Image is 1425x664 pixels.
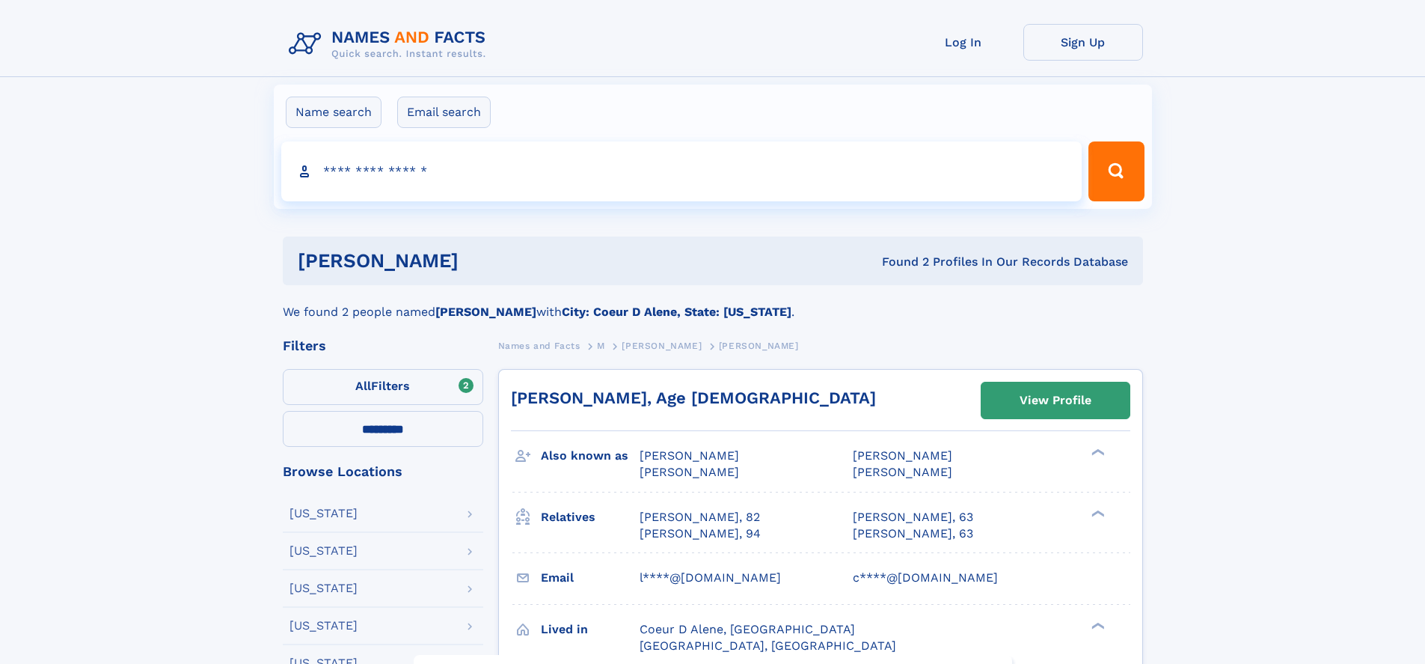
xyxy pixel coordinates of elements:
[640,509,760,526] a: [PERSON_NAME], 82
[541,565,640,591] h3: Email
[541,443,640,469] h3: Also known as
[286,97,381,128] label: Name search
[1020,383,1091,418] div: View Profile
[289,545,358,557] div: [US_STATE]
[640,465,739,479] span: [PERSON_NAME]
[562,305,791,319] b: City: Coeur D Alene, State: [US_STATE]
[498,336,580,355] a: Names and Facts
[640,622,855,636] span: Coeur D Alene, [GEOGRAPHIC_DATA]
[597,336,605,355] a: M
[853,526,973,542] a: [PERSON_NAME], 63
[283,24,498,64] img: Logo Names and Facts
[1088,621,1106,630] div: ❯
[1088,508,1106,518] div: ❯
[298,252,670,270] h1: [PERSON_NAME]
[541,617,640,642] h3: Lived in
[1088,448,1106,457] div: ❯
[904,24,1023,61] a: Log In
[281,141,1082,201] input: search input
[283,465,483,478] div: Browse Locations
[397,97,491,128] label: Email search
[640,448,739,463] span: [PERSON_NAME]
[640,639,896,653] span: [GEOGRAPHIC_DATA], [GEOGRAPHIC_DATA]
[511,389,876,407] a: [PERSON_NAME], Age [DEMOGRAPHIC_DATA]
[289,582,358,594] div: [US_STATE]
[1023,24,1143,61] a: Sign Up
[719,341,799,351] span: [PERSON_NAME]
[853,465,952,479] span: [PERSON_NAME]
[981,383,1130,418] a: View Profile
[289,508,358,520] div: [US_STATE]
[622,341,702,351] span: [PERSON_NAME]
[355,379,371,393] span: All
[289,620,358,632] div: [US_STATE]
[853,448,952,463] span: [PERSON_NAME]
[541,505,640,530] h3: Relatives
[670,254,1128,270] div: Found 2 Profiles In Our Records Database
[283,369,483,405] label: Filters
[622,336,702,355] a: [PERSON_NAME]
[1088,141,1144,201] button: Search Button
[640,526,761,542] a: [PERSON_NAME], 94
[853,509,973,526] a: [PERSON_NAME], 63
[435,305,536,319] b: [PERSON_NAME]
[283,285,1143,321] div: We found 2 people named with .
[597,341,605,351] span: M
[283,339,483,353] div: Filters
